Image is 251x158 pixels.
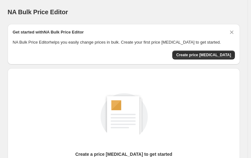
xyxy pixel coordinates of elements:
[75,151,172,157] p: Create a price [MEDICAL_DATA] to get started
[13,29,84,35] h2: Get started with NA Bulk Price Editor
[13,39,235,46] p: NA Bulk Price Editor helps you easily change prices in bulk. Create your first price [MEDICAL_DAT...
[8,9,68,15] span: NA Bulk Price Editor
[172,51,235,59] button: Create price change job
[176,52,231,58] span: Create price [MEDICAL_DATA]
[229,29,235,35] button: Dismiss card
